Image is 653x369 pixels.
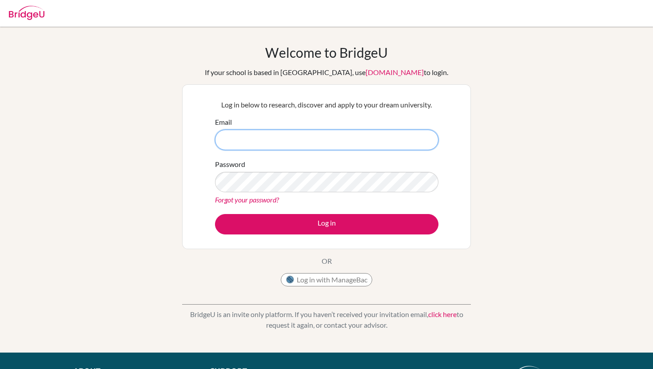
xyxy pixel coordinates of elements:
[215,99,438,110] p: Log in below to research, discover and apply to your dream university.
[182,309,471,330] p: BridgeU is an invite only platform. If you haven’t received your invitation email, to request it ...
[215,214,438,234] button: Log in
[205,67,448,78] div: If your school is based in [GEOGRAPHIC_DATA], use to login.
[428,310,457,318] a: click here
[215,195,279,204] a: Forgot your password?
[215,117,232,127] label: Email
[9,6,44,20] img: Bridge-U
[366,68,424,76] a: [DOMAIN_NAME]
[215,159,245,170] label: Password
[281,273,372,286] button: Log in with ManageBac
[322,256,332,266] p: OR
[265,44,388,60] h1: Welcome to BridgeU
